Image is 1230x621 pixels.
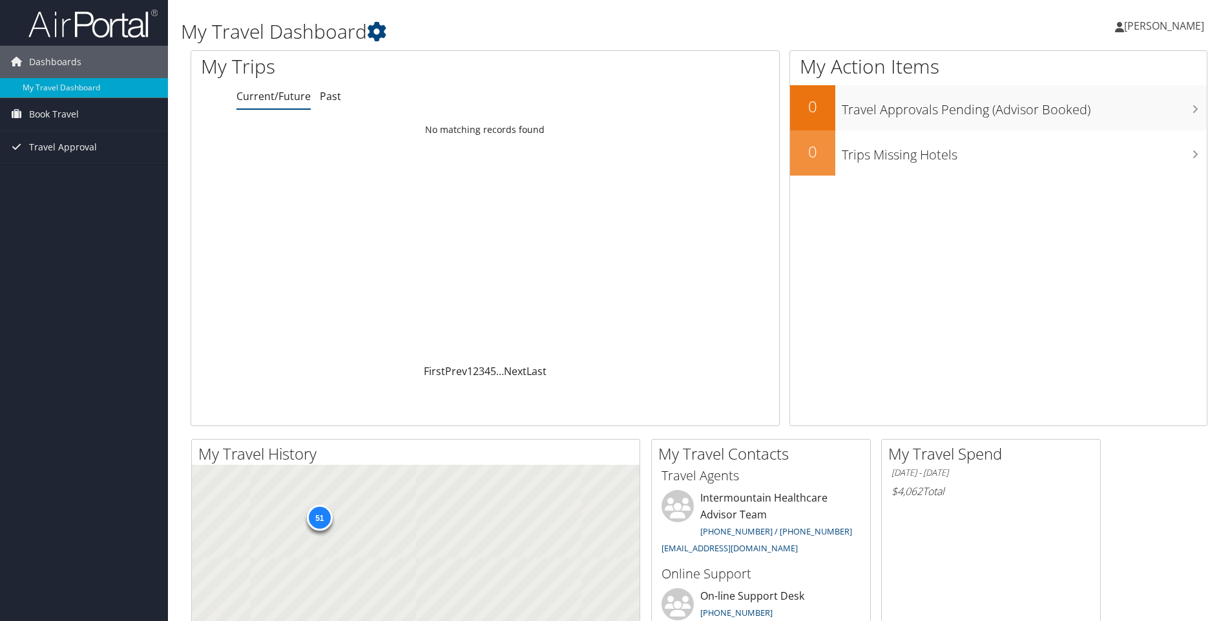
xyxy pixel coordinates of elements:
h3: Trips Missing Hotels [842,139,1207,164]
a: [EMAIL_ADDRESS][DOMAIN_NAME] [662,542,798,554]
a: [PERSON_NAME] [1115,6,1217,45]
a: Past [320,89,341,103]
a: [PHONE_NUMBER] [700,607,773,618]
h2: My Travel Contacts [658,443,870,465]
a: Last [526,364,547,378]
td: No matching records found [191,118,779,141]
h3: Online Support [662,565,860,583]
span: [PERSON_NAME] [1124,19,1204,33]
a: 4 [485,364,490,378]
h6: [DATE] - [DATE] [891,467,1090,479]
span: Book Travel [29,98,79,130]
h1: My Travel Dashboard [181,18,871,45]
a: 0Travel Approvals Pending (Advisor Booked) [790,85,1207,130]
a: First [424,364,445,378]
span: Travel Approval [29,131,97,163]
h3: Travel Agents [662,467,860,485]
img: airportal-logo.png [28,8,158,39]
span: $4,062 [891,484,922,498]
a: 2 [473,364,479,378]
a: 3 [479,364,485,378]
h2: 0 [790,96,835,117]
a: 0Trips Missing Hotels [790,130,1207,176]
li: Intermountain Healthcare Advisor Team [655,490,867,559]
h6: Total [891,484,1090,498]
div: 51 [306,505,332,531]
span: … [496,364,504,378]
a: Next [504,364,526,378]
h1: My Action Items [790,53,1207,80]
a: 1 [467,364,473,378]
h2: My Travel Spend [888,443,1100,465]
a: 5 [490,364,496,378]
h1: My Trips [201,53,525,80]
h3: Travel Approvals Pending (Advisor Booked) [842,94,1207,119]
span: Dashboards [29,46,81,78]
h2: 0 [790,141,835,163]
a: [PHONE_NUMBER] / [PHONE_NUMBER] [700,525,852,537]
a: Prev [445,364,467,378]
h2: My Travel History [198,443,640,465]
a: Current/Future [236,89,311,103]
